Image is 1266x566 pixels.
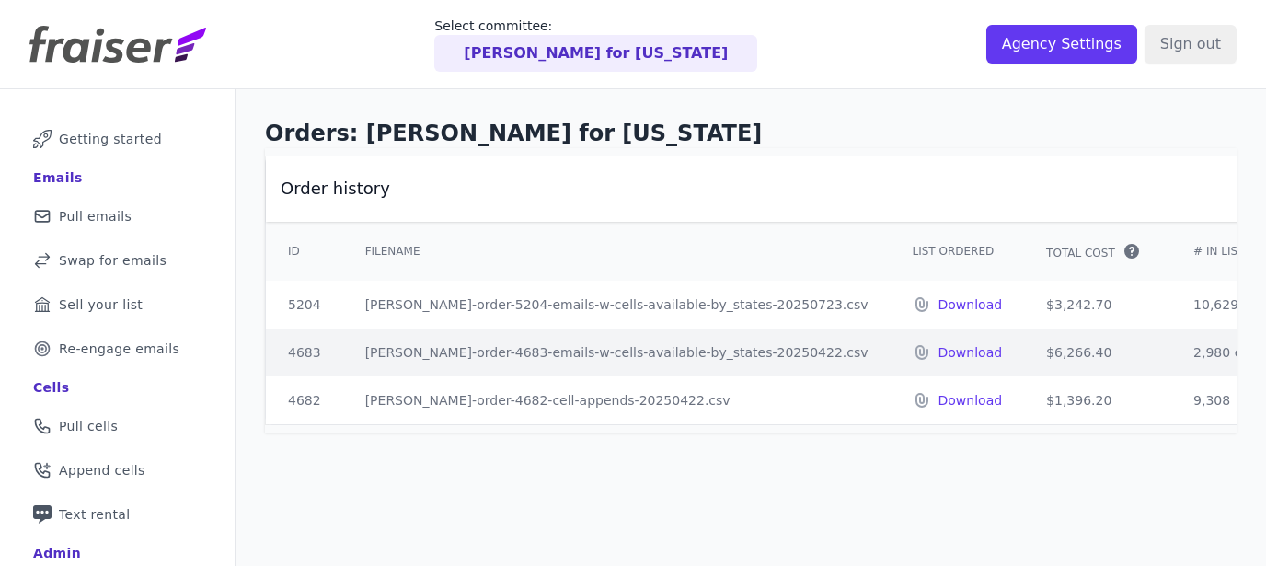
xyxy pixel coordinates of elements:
td: 4682 [266,376,343,424]
th: Filename [343,222,891,281]
span: Sell your list [59,295,143,314]
span: Re-engage emails [59,340,179,358]
a: Download [938,343,1003,362]
input: Sign out [1145,25,1237,64]
td: 4683 [266,329,343,376]
th: List Ordered [891,222,1025,281]
div: Cells [33,378,69,397]
a: Select committee: [PERSON_NAME] for [US_STATE] [434,17,757,72]
td: [PERSON_NAME]-order-4683-emails-w-cells-available-by_states-20250422.csv [343,329,891,376]
a: Pull emails [15,196,220,237]
img: Fraiser Logo [29,26,206,63]
a: Getting started [15,119,220,159]
a: Download [938,295,1003,314]
td: [PERSON_NAME]-order-5204-emails-w-cells-available-by_states-20250723.csv [343,281,891,329]
div: Admin [33,544,81,562]
span: Pull cells [59,417,118,435]
td: $3,242.70 [1024,281,1171,329]
span: Pull emails [59,207,132,225]
div: Emails [33,168,83,187]
a: Text rental [15,494,220,535]
a: Pull cells [15,406,220,446]
p: Select committee: [434,17,757,35]
td: [PERSON_NAME]-order-4682-cell-appends-20250422.csv [343,376,891,424]
p: [PERSON_NAME] for [US_STATE] [464,42,728,64]
td: $6,266.40 [1024,329,1171,376]
td: $1,396.20 [1024,376,1171,424]
span: Swap for emails [59,251,167,270]
input: Agency Settings [986,25,1137,64]
a: Swap for emails [15,240,220,281]
span: Append cells [59,461,145,479]
a: Download [938,391,1003,410]
th: ID [266,222,343,281]
a: Sell your list [15,284,220,325]
span: Getting started [59,130,162,148]
td: 5204 [266,281,343,329]
a: Append cells [15,450,220,491]
a: Re-engage emails [15,329,220,369]
span: Text rental [59,505,131,524]
span: Total Cost [1046,246,1115,260]
h1: Orders: [PERSON_NAME] for [US_STATE] [265,119,1237,148]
